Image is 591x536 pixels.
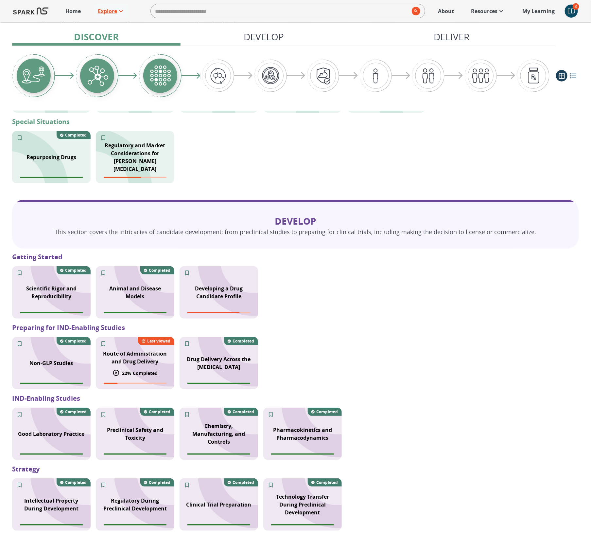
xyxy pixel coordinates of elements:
[96,131,174,183] div: SPARK NS branding pattern
[95,4,128,18] a: Explore
[183,285,254,300] p: Developing a Drug Candidate Profile
[234,72,253,80] img: arrow-right
[20,383,83,384] span: Module completion progress of user
[12,54,549,98] div: Graphic showing the progression through the Discover, Develop, and Deliver pipeline, highlighting...
[434,30,469,44] p: Deliver
[271,524,334,526] span: Module completion progress of user
[180,337,258,389] div: SPARK NS branding pattern
[182,73,200,79] img: arrow-right
[187,524,250,526] span: Module completion progress of user
[244,30,284,44] p: Develop
[65,338,87,344] p: Completed
[12,117,579,127] p: Special Situations
[118,73,137,79] img: arrow-right
[104,383,166,384] span: Module completion progress of user
[20,524,83,526] span: Module completion progress of user
[183,422,254,446] p: Chemistry, Manufacturing, and Controls
[565,5,578,18] div: ED
[96,478,174,531] div: SPARK NS branding pattern
[100,135,107,141] svg: Add to My Learning
[18,430,85,438] p: Good Laboratory Practice
[184,341,190,347] svg: Add to My Learning
[20,177,83,178] span: Module completion progress of user
[180,408,258,460] div: SPARK NS branding pattern
[147,338,170,344] p: Last viewed
[33,227,558,236] p: This section covers the intricacies of candidate development: from preclinical studies to prepari...
[233,338,254,344] p: Completed
[12,478,91,531] div: SPARK NS branding pattern
[16,411,23,418] svg: Add to My Learning
[16,135,23,141] svg: Add to My Learning
[13,3,48,19] img: Logo of SPARK at Stanford
[33,215,558,227] p: Develop
[16,497,87,512] p: Intellectual Property During Development
[12,252,579,262] p: Getting Started
[12,337,91,389] div: SPARK NS branding pattern
[12,266,91,319] div: SPARK NS branding pattern
[556,70,567,82] button: grid view
[100,497,170,512] p: Regulatory During Preclinical Development
[62,4,84,18] a: Home
[468,4,509,18] a: Resources
[104,453,166,455] span: Module completion progress of user
[180,478,258,531] div: SPARK NS branding pattern
[267,426,338,442] p: Pharmacokinetics and Pharmacodynamics
[96,266,174,319] div: SPARK NS branding pattern
[438,7,454,15] p: About
[316,480,338,485] p: Completed
[233,409,254,415] p: Completed
[104,177,166,178] span: Module completion progress of user
[471,7,497,15] p: Resources
[12,408,91,460] div: SPARK NS branding pattern
[30,359,73,367] p: Non-GLP Studies
[268,482,274,489] svg: Add to My Learning
[65,409,87,415] p: Completed
[180,266,258,319] div: SPARK NS branding pattern
[183,355,254,371] p: Drug Delivery Across the [MEDICAL_DATA]
[268,411,274,418] svg: Add to My Learning
[519,4,558,18] a: My Learning
[149,480,170,485] p: Completed
[565,5,578,18] button: account of current user
[263,478,342,531] div: SPARK NS branding pattern
[16,341,23,347] svg: Add to My Learning
[186,501,252,508] p: Clinical Trial Preparation
[20,453,83,455] span: Module completion progress of user
[287,72,305,80] img: arrow-right
[100,411,107,418] svg: Add to My Learning
[96,408,174,460] div: SPARK NS branding pattern
[12,131,91,183] div: SPARK NS branding pattern
[100,341,107,347] svg: Add to My Learning
[65,7,81,15] p: Home
[233,480,254,485] p: Completed
[100,426,170,442] p: Preclinical Safety and Toxicity
[100,270,107,276] svg: Add to My Learning
[409,4,420,18] button: search
[12,323,579,333] p: Preparing for IND-Enabling Studies
[65,268,87,273] p: Completed
[184,482,190,489] svg: Add to My Learning
[149,268,170,273] p: Completed
[16,482,23,489] svg: Add to My Learning
[184,270,190,276] svg: Add to My Learning
[522,7,555,15] p: My Learning
[65,480,87,485] p: Completed
[98,7,117,15] p: Explore
[100,350,170,365] p: Route of Administration and Drug Delivery
[16,270,23,276] svg: Add to My Learning
[20,312,83,313] span: Module completion progress of user
[122,370,158,377] p: 22 % Completed
[316,409,338,415] p: Completed
[12,464,579,474] p: Strategy
[96,337,174,389] div: SPARK NS branding pattern
[187,383,250,384] span: Module completion progress of user
[149,409,170,415] p: Completed
[444,72,463,80] img: arrow-right
[573,3,579,10] span: 3
[184,411,190,418] svg: Add to My Learning
[100,482,107,489] svg: Add to My Learning
[567,70,579,82] button: list view
[65,132,87,138] p: Completed
[104,524,166,526] span: Module completion progress of user
[55,73,74,79] img: arrow-right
